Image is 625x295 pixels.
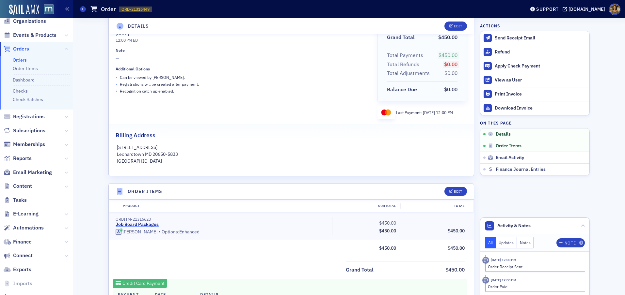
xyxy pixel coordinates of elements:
[488,284,580,289] div: Order Paid
[4,252,33,259] a: Connect
[423,110,436,115] span: [DATE]
[13,96,43,102] a: Check Batches
[448,228,465,234] span: $450.00
[482,257,489,264] div: Activity
[565,241,576,245] div: Note
[496,155,524,161] span: Email Activity
[4,210,39,217] a: E-Learning
[44,4,54,14] img: SailAMX
[13,45,29,52] span: Orders
[132,37,140,43] span: EDT
[380,108,393,117] img: mastercard
[118,203,332,209] div: Product
[387,61,419,68] div: Total Refunds
[387,69,432,77] span: Total Adjustments
[117,151,466,158] p: Leonardtown MD 20650-5833
[454,24,462,28] div: Edit
[454,190,462,193] div: Edit
[4,197,27,204] a: Tasks
[113,279,167,288] div: Credit Card Payment
[485,237,496,248] button: All
[116,81,118,88] span: •
[13,197,27,204] span: Tasks
[116,88,118,95] span: •
[4,169,52,176] a: Email Marketing
[379,228,396,234] span: $450.00
[379,245,396,251] span: $450.00
[13,238,32,245] span: Finance
[116,229,157,235] a: [PERSON_NAME]
[488,264,580,270] div: Order Receipt Sent
[13,155,32,162] span: Reports
[120,74,185,80] p: Can be viewed by [PERSON_NAME] .
[120,88,174,94] p: Recognition catch up enabled.
[13,113,45,120] span: Registrations
[495,91,586,97] div: Print Invoice
[444,187,467,196] button: Edit
[128,188,162,195] h4: Order Items
[116,48,125,53] div: Note
[387,34,415,41] div: Grand Total
[444,86,457,93] span: $0.00
[438,34,457,40] span: $450.00
[13,266,31,273] span: Exports
[346,266,376,274] span: Grand Total
[491,258,516,262] time: 9/23/2025 12:00 PM
[387,86,419,94] span: Balance Due
[116,222,159,228] a: Job Board Packages
[387,52,425,59] span: Total Payments
[495,77,586,83] div: View as User
[387,69,430,77] div: Total Adjustments
[116,74,118,81] span: •
[120,81,199,87] p: Registrations will be created after payment.
[496,167,546,172] span: Finance Journal Entries
[387,52,423,59] div: Total Payments
[101,5,116,13] h1: Order
[4,183,32,190] a: Content
[13,252,33,259] span: Connect
[480,87,589,101] a: Print Invoice
[400,203,469,209] div: Total
[444,61,457,67] span: $0.00
[480,31,589,45] button: Send Receipt Email
[13,18,46,25] span: Organizations
[495,63,586,69] div: Apply Check Payment
[4,127,45,134] a: Subscriptions
[387,34,417,41] span: Grand Total
[4,32,56,39] a: Events & Products
[13,169,52,176] span: Email Marketing
[480,73,589,87] button: View as User
[13,32,56,39] span: Events & Products
[9,5,39,15] img: SailAMX
[436,110,453,115] span: 12:00 PM
[346,266,374,274] div: Grand Total
[536,6,559,12] div: Support
[496,131,511,137] span: Details
[495,35,586,41] div: Send Receipt Email
[116,217,328,222] div: ORDITM-21316620
[387,86,417,94] div: Balance Due
[121,7,150,12] span: ORD-21316449
[556,238,585,247] button: Note
[569,6,605,12] div: [DOMAIN_NAME]
[497,222,531,229] span: Activity & Notes
[448,245,465,251] span: $450.00
[439,52,457,58] span: $450.00
[116,131,155,140] h2: Billing Address
[4,238,32,245] a: Finance
[13,183,32,190] span: Content
[159,229,161,235] span: •
[4,141,45,148] a: Memberships
[117,158,466,165] p: [GEOGRAPHIC_DATA]
[4,45,29,52] a: Orders
[563,7,607,11] button: [DOMAIN_NAME]
[480,120,590,126] h4: On this page
[13,224,44,231] span: Automations
[609,4,620,15] span: Profile
[13,66,38,71] a: Order Items
[495,49,586,55] div: Refund
[122,229,157,235] div: [PERSON_NAME]
[445,266,465,273] span: $450.00
[379,220,396,226] span: $450.00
